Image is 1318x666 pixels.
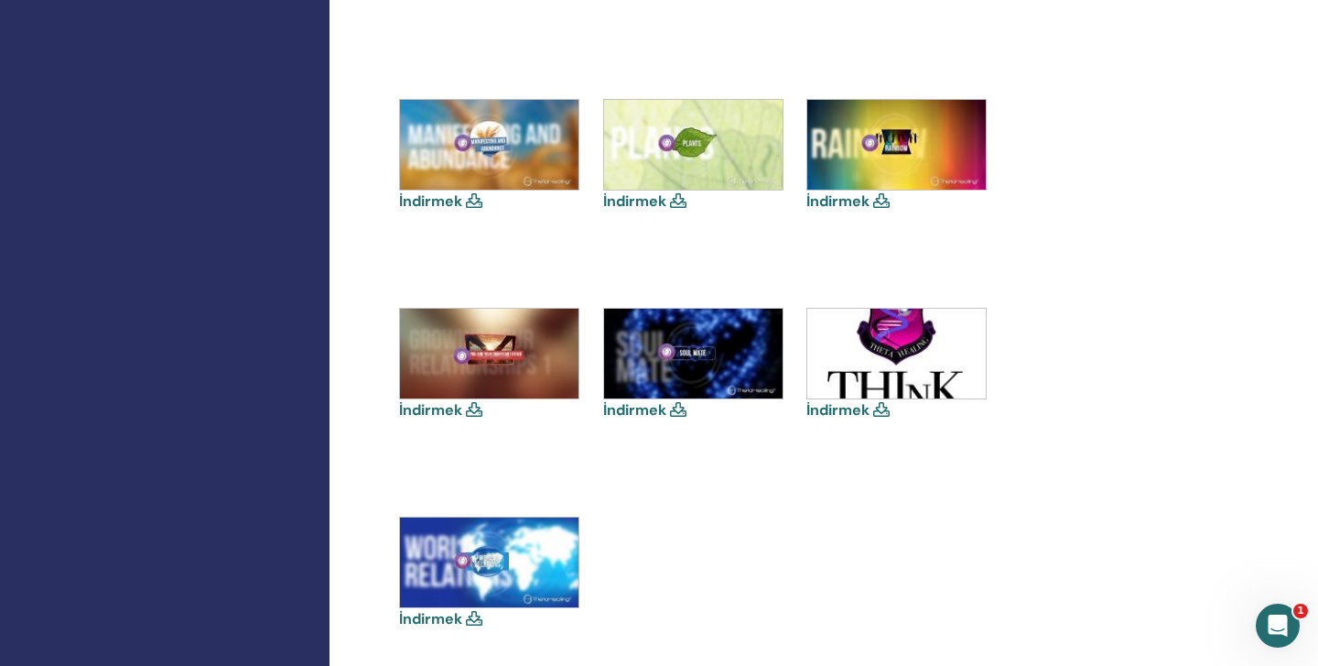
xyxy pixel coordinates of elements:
iframe: Intercom live chat [1256,604,1300,648]
a: İndirmek [806,191,870,211]
img: manifesting.jpg [400,100,578,190]
img: world.jpg [400,518,578,607]
a: İndirmek [603,400,666,420]
a: İndirmek [399,191,462,211]
img: significant-other.jpg [400,309,578,399]
img: rainbow.jpg [807,100,986,190]
a: İndirmek [399,400,462,420]
img: think-shield.jpg [807,309,986,399]
img: soul-mate.jpg [604,309,783,399]
a: İndirmek [603,191,666,211]
a: İndirmek [806,400,870,420]
span: 1 [1293,604,1308,618]
img: plants.jpg [604,100,783,190]
a: İndirmek [399,609,462,628]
